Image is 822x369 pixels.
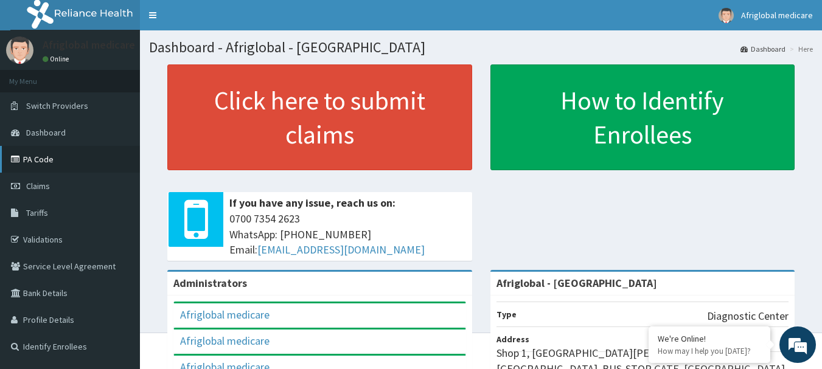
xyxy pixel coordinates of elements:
div: We're Online! [658,333,761,344]
a: Click here to submit claims [167,64,472,170]
a: How to Identify Enrollees [490,64,795,170]
a: Online [43,55,72,63]
span: 0700 7354 2623 WhatsApp: [PHONE_NUMBER] Email: [229,211,466,258]
p: Afriglobal medicare [43,40,135,50]
b: Administrators [173,276,247,290]
b: Type [496,309,517,320]
span: Dashboard [26,127,66,138]
h1: Dashboard - Afriglobal - [GEOGRAPHIC_DATA] [149,40,813,55]
span: Claims [26,181,50,191]
p: Diagnostic Center [707,308,789,324]
li: Here [787,44,813,54]
b: If you have any issue, reach us on: [229,196,395,210]
strong: Afriglobal - [GEOGRAPHIC_DATA] [496,276,657,290]
a: Dashboard [740,44,785,54]
img: User Image [6,36,33,64]
p: How may I help you today? [658,346,761,356]
a: Afriglobal medicare [180,334,270,348]
span: Tariffs [26,207,48,218]
img: User Image [719,8,734,23]
span: Switch Providers [26,100,88,111]
a: [EMAIL_ADDRESS][DOMAIN_NAME] [257,243,425,257]
a: Afriglobal medicare [180,308,270,322]
span: Afriglobal medicare [741,10,813,21]
b: Address [496,334,529,345]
